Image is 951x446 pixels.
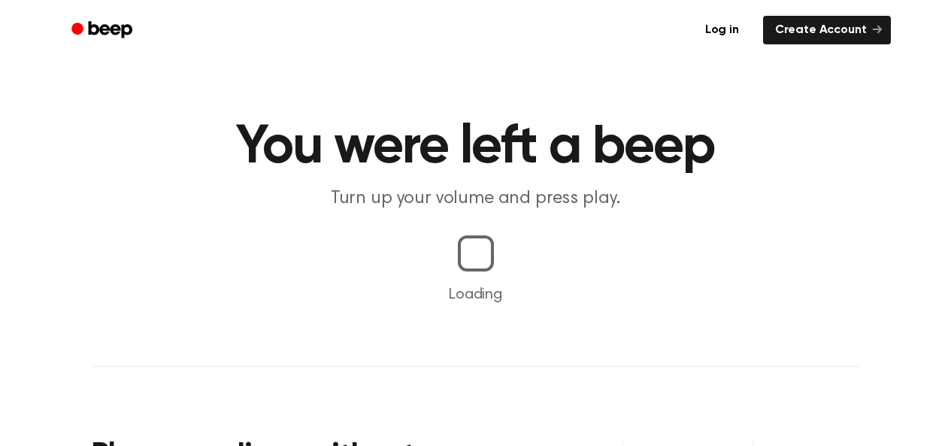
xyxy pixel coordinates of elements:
[61,16,146,45] a: Beep
[690,13,754,47] a: Log in
[763,16,891,44] a: Create Account
[187,187,765,211] p: Turn up your volume and press play.
[91,120,861,174] h1: You were left a beep
[18,284,933,306] p: Loading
